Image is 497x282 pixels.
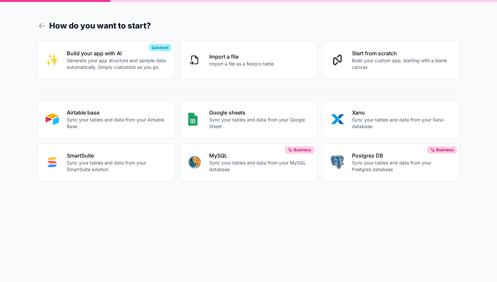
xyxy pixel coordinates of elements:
button: Import a fileImport a file as a Noloco table [180,41,317,79]
p: Build your app with AI [67,49,167,57]
img: SMART_SUITE [46,156,59,169]
p: MySQL [209,152,309,160]
button: Start from scratchBuild your custom app, starting with a blank canvas [323,41,460,79]
div: Quickest [149,44,172,51]
button: XANOXanoSync your tables and data from your Xano database [323,100,460,138]
img: POSTGRES [331,156,344,169]
p: Postgres DB [352,152,452,160]
h1: How do you want to start? [37,20,460,32]
p: Import a file as a Noloco table [209,61,274,67]
span: Business [436,147,454,153]
img: AIRTABLE [46,113,59,126]
img: XANO [331,113,344,126]
p: Google sheets [209,109,309,117]
p: SmartSuite [67,152,167,160]
p: Airtable base [67,109,167,117]
button: AIRTABLEAirtable baseSync your tables and data from your Airtable Base [37,100,175,138]
p: Sync your tables and data from your Airtable Base [67,117,167,130]
p: Generate your app structure and sample data automatically. Simply customize as you go. [67,57,167,70]
span: Business [294,147,311,153]
p: Import a file [209,53,274,61]
img: GOOGLE_SHEETS [188,113,198,126]
p: Sync your tables and data from your Xano database [352,117,452,130]
button: MYSQLMySQLSync your tables and data from your MySQL databaseBusiness [180,143,317,181]
p: Sync your tables and data from your Google Sheet [209,117,309,130]
p: Start from scratch [352,49,452,57]
p: Sync your tables and data from your SmartSuite solution [67,160,167,173]
button: GOOGLE_SHEETSGoogle sheetsSync your tables and data from your Google Sheet [180,100,317,138]
img: INTERNAL_WITH_AI [46,53,59,67]
button: INTERNAL_WITH_AIBuild your app with AIGenerate your app structure and sample data automatically. ... [37,41,175,79]
button: SMART_SUITESmartSuiteSync your tables and data from your SmartSuite solution [37,143,175,181]
p: Sync your tables and data from your Postgres database [352,160,452,173]
p: Build your custom app, starting with a blank canvas [352,57,452,70]
img: MYSQL [188,156,201,169]
p: Xano [352,109,452,117]
button: POSTGRESPostgres DBSync your tables and data from your Postgres databaseBusiness [323,143,460,181]
p: Sync your tables and data from your MySQL database [209,160,309,173]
